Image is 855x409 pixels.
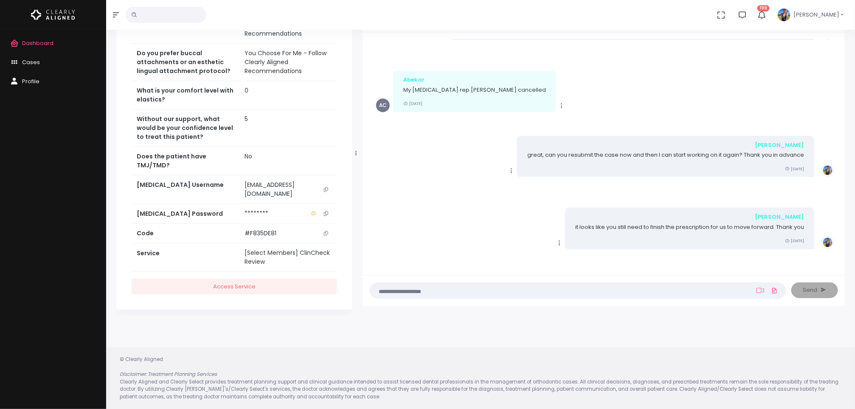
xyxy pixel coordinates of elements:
td: #F835DE81 [239,224,337,243]
th: Code [132,224,239,243]
th: Do you prefer buccal attachments or an esthetic lingual attachment protocol? [132,44,239,81]
td: You Choose For Me - Follow Clearly Aligned Recommendations [239,44,337,81]
span: Cases [22,58,40,66]
img: Logo Horizontal [31,6,75,24]
small: [DATE] [403,101,422,106]
p: great, can you resubmit the case now and then I can start working on it again? Thank you in advance [527,151,804,159]
div: © Clearly Aligned Clearly Aligned and Clearly Select provides treatment planning support and clin... [111,356,850,401]
div: scrollable content [369,39,838,266]
td: 5 [239,110,337,147]
th: What is your comfort level with elastics? [132,81,239,110]
span: Profile [22,77,39,85]
div: [Select Members] ClinCheck Review [245,248,332,266]
th: Without our support, what would be your confidence level to treat this patient? [132,110,239,147]
div: [PERSON_NAME] [527,141,804,149]
small: [DATE] [785,238,804,243]
div: Abekar [403,76,546,84]
th: Service [132,243,239,272]
p: it looks like you still need to finish the prescription for us to move forward. Thank you [575,223,804,231]
th: [MEDICAL_DATA] Password [132,204,239,223]
small: [DATE] [785,166,804,172]
span: AC [376,99,390,112]
img: Header Avatar [776,7,792,23]
span: [PERSON_NAME] [793,11,839,19]
a: Add Loom Video [755,287,766,294]
p: My [MEDICAL_DATA] rep [PERSON_NAME] cancelled [403,86,546,94]
th: [MEDICAL_DATA] Username [132,175,239,204]
a: Access Service [132,279,337,294]
em: Disclaimer: Treatment Planning Services [120,371,217,378]
td: 0 [239,81,337,110]
td: No [239,147,337,175]
a: Add Files [769,283,779,298]
span: Dashboard [22,39,53,47]
span: 199 [757,5,770,11]
th: Does the patient have TMJ/TMD? [132,147,239,175]
td: [EMAIL_ADDRESS][DOMAIN_NAME] [239,175,337,204]
div: [PERSON_NAME] [575,213,804,221]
